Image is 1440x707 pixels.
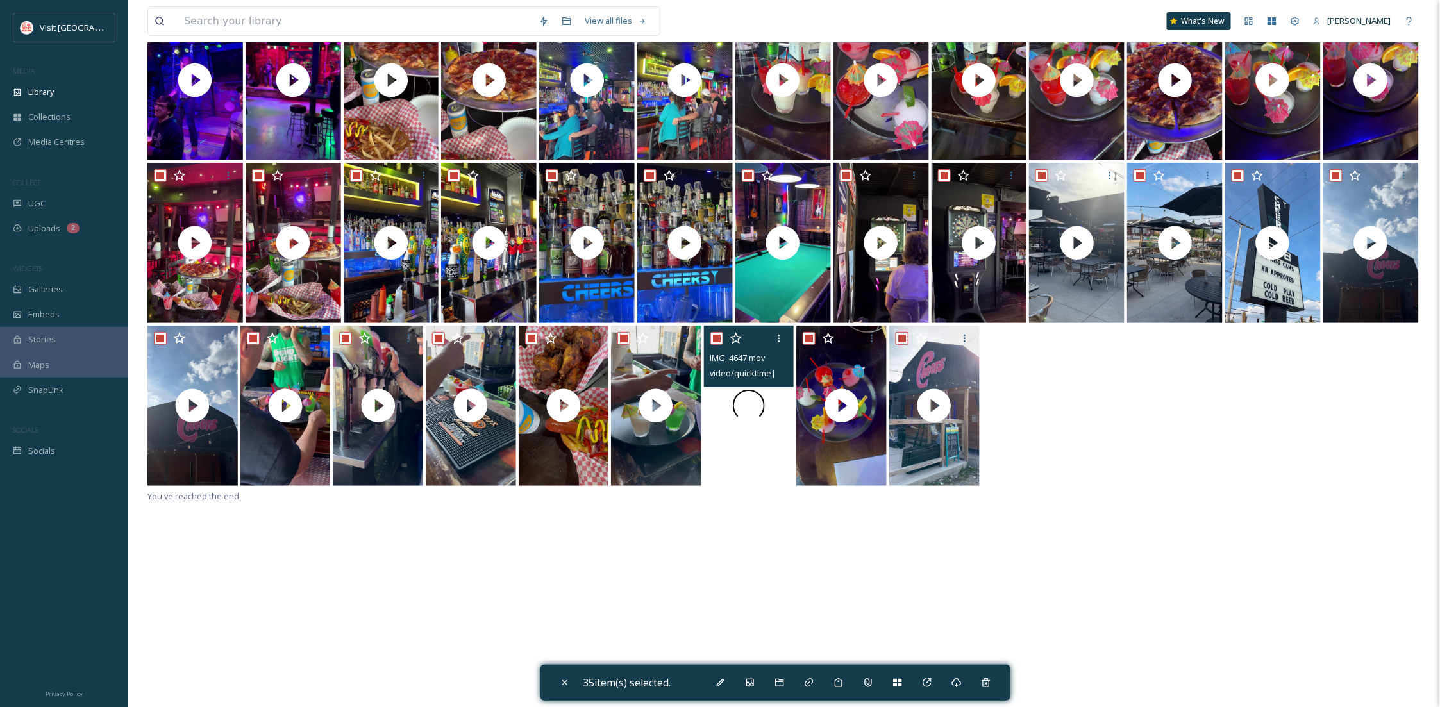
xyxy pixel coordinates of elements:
span: COLLECT [13,178,40,187]
img: thumbnail [441,163,537,323]
span: Embeds [28,308,60,320]
span: Collections [28,111,71,123]
img: thumbnail [240,326,331,486]
img: thumbnail [539,163,635,323]
img: thumbnail [1127,163,1223,323]
span: Library [28,86,54,98]
img: thumbnail [426,326,516,486]
img: thumbnail [611,326,701,486]
a: View all files [578,8,653,33]
span: UGC [28,197,46,210]
span: MEDIA [13,66,35,76]
span: WIDGETS [13,263,42,273]
input: Search your library [178,7,532,35]
span: Uploads [28,222,60,235]
a: Privacy Policy [46,685,83,701]
span: IMG_4647.mov [710,352,766,363]
img: thumbnail [932,163,1027,323]
div: 2 [67,223,80,233]
span: video/quicktime | 7.09 MB | 1080 x 1920 [710,367,851,379]
span: You've reached the end [147,490,239,502]
img: thumbnail [1225,163,1321,323]
span: SnapLink [28,384,63,396]
img: thumbnail [889,326,980,486]
img: thumbnail [1323,163,1419,323]
img: thumbnail [519,326,609,486]
img: thumbnail [735,163,831,323]
span: Galleries [28,283,63,295]
img: thumbnail [246,163,341,323]
img: thumbnail [344,163,439,323]
span: SOCIALS [13,425,38,435]
img: thumbnail [637,163,733,323]
span: Maps [28,359,49,371]
img: thumbnail [333,326,423,486]
a: [PERSON_NAME] [1307,8,1398,33]
span: [PERSON_NAME] [1328,15,1391,26]
img: thumbnail [1029,163,1125,323]
span: Visit [GEOGRAPHIC_DATA] [40,21,139,33]
a: What's New [1167,12,1231,30]
span: Privacy Policy [46,690,83,698]
img: thumbnail [796,326,887,486]
span: Socials [28,445,55,457]
span: Stories [28,333,56,345]
img: thumbnail [833,163,929,323]
img: thumbnail [147,326,238,486]
img: vsbm-stackedMISH_CMYKlogo2017.jpg [21,21,33,34]
span: Media Centres [28,136,85,148]
img: thumbnail [147,163,243,323]
span: 35 item(s) selected. [583,676,671,690]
